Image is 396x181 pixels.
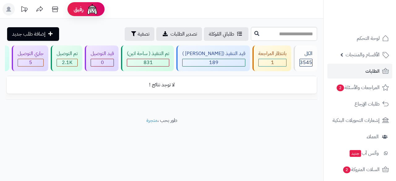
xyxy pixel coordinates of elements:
[138,30,149,38] span: تصفية
[365,67,380,75] span: الطلبات
[349,149,379,157] span: وآتس آب
[327,64,392,79] a: الطلبات
[74,6,84,13] span: رفيق
[86,3,98,15] img: ai-face.png
[182,50,245,57] div: قيد التنفيذ ([PERSON_NAME] )
[300,59,312,66] span: 3545
[12,30,45,38] span: إضافة طلب جديد
[327,97,392,111] a: طلبات الإرجاع
[299,50,312,57] div: الكل
[258,50,286,57] div: بانتظار المراجعة
[11,45,49,71] a: جاري التوصيل 5
[183,59,245,66] div: 189
[16,3,32,17] a: تحديثات المنصة
[251,45,292,71] a: بانتظار المراجعة 1
[327,146,392,161] a: وآتس آبجديد
[336,84,344,92] span: 2
[146,117,157,124] a: متجرة
[57,59,77,66] div: 2070
[259,59,286,66] div: 1
[120,45,175,71] a: تم التنفيذ ( ساحة اتين) 831
[6,76,317,93] td: لا توجد نتائج !
[156,27,202,41] a: تصدير الطلبات
[350,150,361,157] span: جديد
[343,166,351,174] span: 2
[29,59,32,66] span: 5
[354,10,390,23] img: logo-2.png
[204,27,248,41] a: طلباتي المُوكلة
[62,59,72,66] span: 2.1K
[49,45,84,71] a: تم التوصيل 2.1K
[84,45,120,71] a: قيد التوصيل 0
[57,50,78,57] div: تم التوصيل
[125,27,154,41] button: تصفية
[101,59,104,66] span: 0
[170,30,197,38] span: تصدير الطلبات
[175,45,251,71] a: قيد التنفيذ ([PERSON_NAME] ) 189
[327,31,392,46] a: لوحة التحكم
[292,45,318,71] a: الكل3545
[209,30,234,38] span: طلباتي المُوكلة
[127,59,169,66] div: 831
[357,34,380,43] span: لوحة التحكم
[144,59,153,66] span: 831
[342,165,380,174] span: السلات المتروكة
[7,27,59,41] a: إضافة طلب جديد
[346,50,380,59] span: الأقسام والمنتجات
[18,59,43,66] div: 5
[333,116,380,125] span: إشعارات التحويلات البنكية
[336,83,380,92] span: المراجعات والأسئلة
[367,132,379,141] span: العملاء
[209,59,218,66] span: 189
[18,50,44,57] div: جاري التوصيل
[91,59,114,66] div: 0
[327,113,392,128] a: إشعارات التحويلات البنكية
[327,162,392,177] a: السلات المتروكة2
[91,50,114,57] div: قيد التوصيل
[127,50,169,57] div: تم التنفيذ ( ساحة اتين)
[271,59,274,66] span: 1
[327,129,392,144] a: العملاء
[355,100,380,108] span: طلبات الإرجاع
[327,80,392,95] a: المراجعات والأسئلة2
